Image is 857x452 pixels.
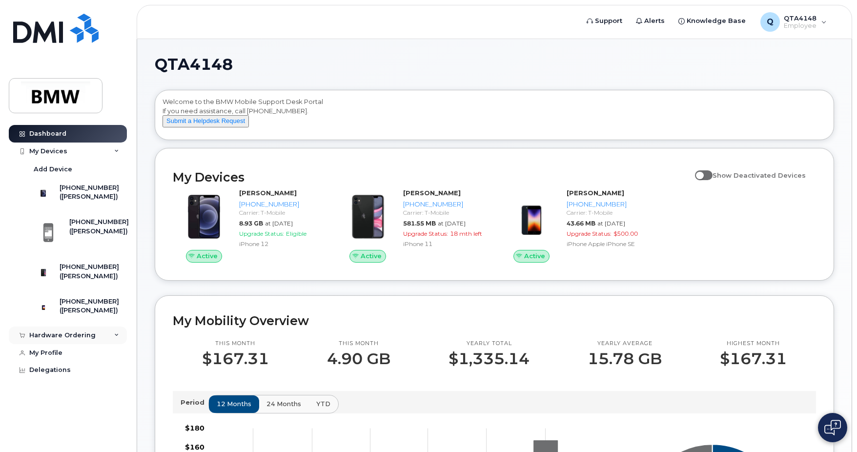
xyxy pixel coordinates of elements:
[403,230,448,237] span: Upgrade Status:
[239,230,284,237] span: Upgrade Status:
[239,220,263,227] span: 8.93 GB
[508,193,555,240] img: image20231002-3703462-10zne2t.jpeg
[345,193,391,240] img: iPhone_11.jpg
[695,166,703,174] input: Show Deactivated Devices
[588,350,662,368] p: 15.78 GB
[173,313,816,328] h2: My Mobility Overview
[327,340,390,348] p: This month
[403,220,436,227] span: 581.55 MB
[713,171,806,179] span: Show Deactivated Devices
[597,220,625,227] span: at [DATE]
[449,340,530,348] p: Yearly total
[163,117,249,124] a: Submit a Helpdesk Request
[163,97,826,136] div: Welcome to the BMW Mobile Support Desk Portal If you need assistance, call [PHONE_NUMBER].
[155,57,233,72] span: QTA4148
[173,188,325,263] a: Active[PERSON_NAME][PHONE_NUMBER]Carrier: T-Mobile8.93 GBat [DATE]Upgrade Status:EligibleiPhone 12
[163,115,249,127] button: Submit a Helpdesk Request
[197,251,218,261] span: Active
[720,350,787,368] p: $167.31
[173,170,690,185] h2: My Devices
[567,240,649,248] div: iPhone Apple iPhone SE
[567,189,624,197] strong: [PERSON_NAME]
[239,200,321,209] div: [PHONE_NUMBER]
[403,200,485,209] div: [PHONE_NUMBER]
[286,230,306,237] span: Eligible
[449,350,530,368] p: $1,335.14
[266,399,301,409] span: 24 months
[185,443,204,452] tspan: $160
[613,230,638,237] span: $500.00
[588,340,662,348] p: Yearly average
[567,208,649,217] div: Carrier: T-Mobile
[567,220,595,227] span: 43.66 MB
[202,350,269,368] p: $167.31
[239,208,321,217] div: Carrier: T-Mobile
[316,399,330,409] span: YTD
[720,340,787,348] p: Highest month
[337,188,489,263] a: Active[PERSON_NAME][PHONE_NUMBER]Carrier: T-Mobile581.55 MBat [DATE]Upgrade Status:18 mth leftiPh...
[327,350,390,368] p: 4.90 GB
[500,188,653,263] a: Active[PERSON_NAME][PHONE_NUMBER]Carrier: T-Mobile43.66 MBat [DATE]Upgrade Status:$500.00iPhone A...
[265,220,293,227] span: at [DATE]
[239,240,321,248] div: iPhone 12
[824,420,841,435] img: Open chat
[567,230,612,237] span: Upgrade Status:
[202,340,269,348] p: This month
[403,240,485,248] div: iPhone 11
[185,424,204,432] tspan: $180
[181,398,208,407] p: Period
[403,208,485,217] div: Carrier: T-Mobile
[361,251,382,261] span: Active
[181,193,227,240] img: iPhone_12.jpg
[524,251,545,261] span: Active
[438,220,466,227] span: at [DATE]
[450,230,482,237] span: 18 mth left
[403,189,461,197] strong: [PERSON_NAME]
[239,189,297,197] strong: [PERSON_NAME]
[567,200,649,209] div: [PHONE_NUMBER]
